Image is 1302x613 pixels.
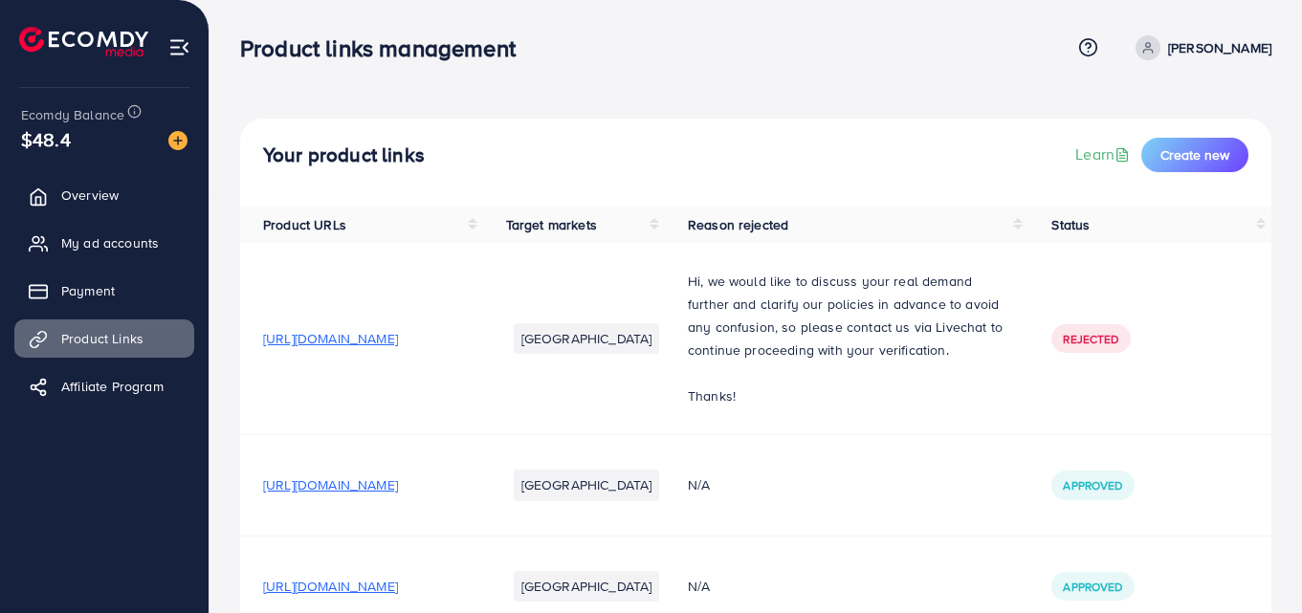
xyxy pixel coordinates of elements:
span: [URL][DOMAIN_NAME] [263,329,398,348]
button: Create new [1141,138,1248,172]
a: Payment [14,272,194,310]
span: Reason rejected [688,215,788,234]
li: [GEOGRAPHIC_DATA] [514,470,660,500]
span: Target markets [506,215,597,234]
h3: Product links management [240,34,531,62]
p: Hi, we would like to discuss your real demand further and clarify our policies in advance to avoi... [688,270,1005,361]
span: Product URLs [263,215,346,234]
span: Payment [61,281,115,300]
p: [PERSON_NAME] [1168,36,1271,59]
a: [PERSON_NAME] [1128,35,1271,60]
h4: Your product links [263,143,425,167]
a: Overview [14,176,194,214]
span: N/A [688,475,710,494]
img: menu [168,36,190,58]
span: Affiliate Program [61,377,164,396]
a: Affiliate Program [14,367,194,405]
img: image [168,131,188,150]
span: Ecomdy Balance [21,105,124,124]
span: Rejected [1063,331,1118,347]
span: Approved [1063,579,1122,595]
a: Learn [1075,143,1134,165]
span: [URL][DOMAIN_NAME] [263,475,398,494]
a: My ad accounts [14,224,194,262]
span: N/A [688,577,710,596]
p: Thanks! [688,384,1005,407]
span: Product Links [61,329,143,348]
span: Create new [1160,145,1229,164]
span: Status [1051,215,1090,234]
li: [GEOGRAPHIC_DATA] [514,571,660,602]
span: My ad accounts [61,233,159,252]
span: [URL][DOMAIN_NAME] [263,577,398,596]
span: $48.4 [21,125,71,153]
span: Overview [61,186,119,205]
img: logo [19,27,148,56]
li: [GEOGRAPHIC_DATA] [514,323,660,354]
span: Approved [1063,477,1122,493]
a: Product Links [14,319,194,358]
iframe: Chat [1221,527,1288,599]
